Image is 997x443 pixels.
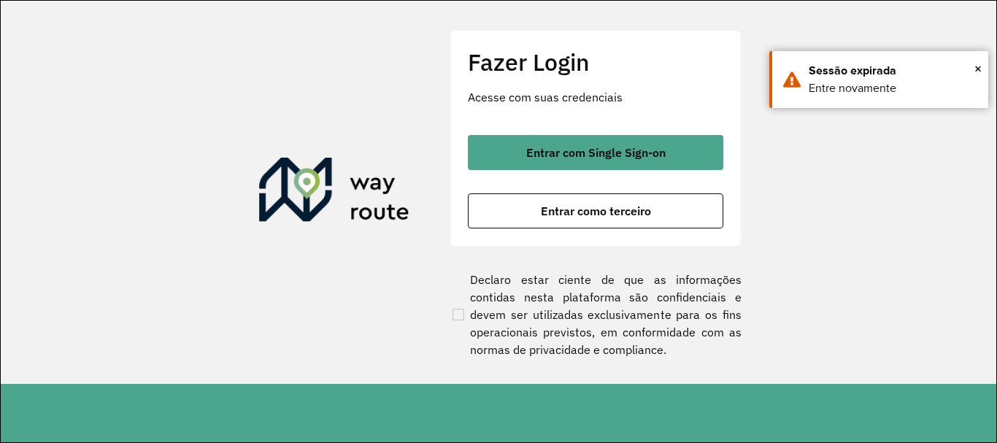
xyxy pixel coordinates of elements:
img: Roteirizador AmbevTech [259,158,409,228]
span: Entrar como terceiro [541,205,651,217]
button: button [468,193,723,228]
button: Close [974,58,982,80]
p: Acesse com suas credenciais [468,88,723,106]
span: Entrar com Single Sign-on [526,147,666,158]
span: × [974,58,982,80]
label: Declaro estar ciente de que as informações contidas nesta plataforma são confidenciais e devem se... [450,271,742,358]
button: button [468,135,723,170]
h2: Fazer Login [468,48,723,76]
div: Sessão expirada [809,62,977,80]
div: Entre novamente [809,80,977,97]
